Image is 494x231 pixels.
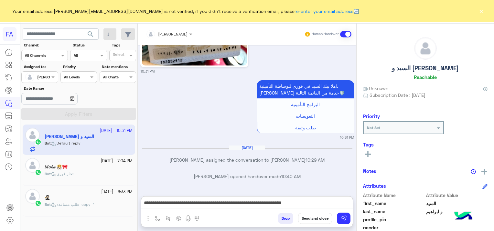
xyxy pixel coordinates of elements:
button: create order [174,213,184,224]
img: select flow [155,216,160,221]
h6: Priority [363,113,380,119]
img: hulul-logo.png [452,205,475,228]
img: send message [340,215,347,222]
h6: [DATE] [229,146,265,150]
button: Drop [278,213,293,224]
h6: Notes [363,168,376,174]
span: و ابراهيم [426,208,488,215]
span: null [426,224,488,231]
button: search [83,28,99,42]
img: defaultAdmin.png [25,73,34,82]
span: 10:29 AM [306,157,325,163]
span: السيد [426,200,488,207]
small: 10:31 PM [340,135,354,140]
span: profile_pic [363,216,425,223]
label: Assigned to: [24,64,57,70]
b: : [45,202,52,207]
small: [DATE] - 6:33 PM [101,189,133,195]
button: Apply Filters [21,108,136,120]
h5: 🥷🏻 [45,195,50,200]
label: Priority [63,64,96,70]
span: first_name [363,200,425,207]
span: 10:40 AM [281,174,301,179]
div: FA [3,27,16,41]
img: send voice note [184,215,192,223]
span: search [87,30,94,38]
label: Note mentions [102,64,135,70]
label: Status [73,42,106,48]
img: defaultAdmin.png [25,158,40,173]
h5: 𝑀𝑜𝓀𝒶 👸🏻🎀 [45,164,68,170]
img: add [481,169,487,175]
img: notes [471,169,476,174]
span: Attribute Value [426,192,488,199]
p: 22/9/2025, 10:31 PM [257,80,354,98]
button: Trigger scenario [163,213,174,224]
label: Date Range [24,85,96,91]
label: Tags [112,42,135,48]
img: WhatsApp [35,200,41,206]
small: [DATE] - 7:04 PM [101,158,133,164]
button: Send and close [298,213,332,224]
span: تجار فورى [52,171,73,176]
h6: Reachable [414,74,437,80]
img: Trigger scenario [166,216,171,221]
span: Unknown [363,85,388,92]
span: last_name [363,208,425,215]
span: طلب مساعدة_copy_1 [52,202,94,207]
label: Channel: [24,42,67,48]
img: defaultAdmin.png [25,189,40,204]
a: re-enter your email address [295,8,353,14]
div: Select [112,52,124,59]
button: × [478,8,484,14]
small: 10:31 PM [140,69,155,74]
h6: Attributes [363,183,386,189]
span: Bot [45,202,51,207]
span: طلب وثيقة [295,125,316,130]
b: : [45,171,52,176]
img: defaultAdmin.png [414,37,436,59]
h5: السيد و [PERSON_NAME] [392,65,459,72]
img: make a call [194,216,199,221]
span: Subscription Date : [DATE] [370,92,425,98]
p: [PERSON_NAME] opened handover mode [140,173,354,180]
span: البرامج التأمينية [291,102,320,107]
small: Human Handover [312,32,339,37]
span: Bot [45,171,51,176]
span: gender [363,224,425,231]
img: send attachment [144,215,152,223]
span: [PERSON_NAME] [158,32,188,36]
span: التعويضات [296,113,315,119]
p: [PERSON_NAME] assigned the conversation to [PERSON_NAME] [140,156,354,163]
span: Your email address [PERSON_NAME][EMAIL_ADDRESS][DOMAIN_NAME] is not verified, if you didn't recei... [12,8,359,15]
h6: Tags [363,142,488,147]
img: WhatsApp [35,169,41,176]
span: Attribute Name [363,192,425,199]
button: select flow [152,213,163,224]
img: create order [176,216,181,221]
